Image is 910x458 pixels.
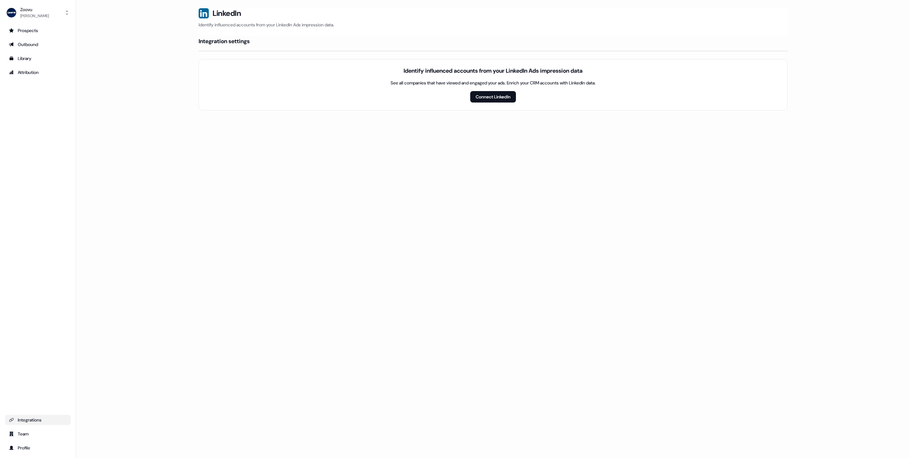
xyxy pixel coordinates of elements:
[199,22,788,28] p: Identify influenced accounts from your LinkedIn Ads impression data.
[5,443,71,453] a: Go to profile
[5,39,71,50] a: Go to outbound experience
[9,445,67,451] div: Profile
[391,80,596,86] div: See all companies that have viewed and engaged your ads. Enrich your CRM accounts with LinkedIn d...
[9,41,67,48] div: Outbound
[9,27,67,34] div: Prospects
[470,91,516,103] button: Connect LinkedIn
[213,9,241,18] h3: LinkedIn
[20,6,49,13] div: Zoovu
[5,67,71,77] a: Go to attribution
[404,67,583,75] div: Identify influenced accounts from your LinkedIn Ads impression data
[5,415,71,425] a: Go to integrations
[9,55,67,62] div: Library
[5,429,71,439] a: Go to team
[5,25,71,36] a: Go to prospects
[9,431,67,437] div: Team
[20,13,49,19] div: [PERSON_NAME]
[5,53,71,63] a: Go to templates
[5,5,71,20] button: Zoovu[PERSON_NAME]
[9,69,67,76] div: Attribution
[9,417,67,423] div: Integrations
[199,37,250,45] h4: Integration settings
